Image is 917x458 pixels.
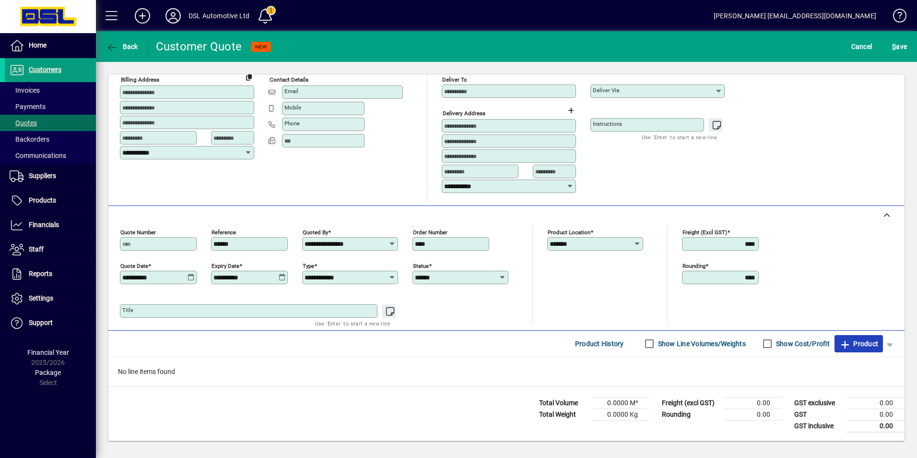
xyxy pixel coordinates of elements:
button: Cancel [849,38,875,55]
span: Suppliers [29,172,56,180]
mat-label: Instructions [593,121,622,127]
a: Reports [5,262,96,286]
label: Show Cost/Profit [774,339,830,349]
mat-hint: Use 'Enter' to start a new line [315,318,390,329]
span: Customers [29,66,61,73]
mat-label: Phone [284,120,300,127]
mat-label: Reference [212,229,236,235]
span: Financials [29,221,59,229]
a: Financials [5,213,96,237]
a: Support [5,311,96,335]
td: Total Volume [534,397,592,409]
mat-label: Rounding [682,262,705,269]
mat-label: Quoted by [303,229,328,235]
a: Knowledge Base [886,2,905,33]
mat-label: Quote date [120,262,148,269]
a: Backorders [5,131,96,147]
td: GST inclusive [789,420,847,432]
label: Show Line Volumes/Weights [656,339,746,349]
button: Product [835,335,883,352]
mat-label: Status [413,262,429,269]
span: Staff [29,245,44,253]
mat-label: Freight (excl GST) [682,229,727,235]
a: Payments [5,98,96,115]
button: Profile [158,7,188,24]
td: Freight (excl GST) [657,397,724,409]
a: Suppliers [5,164,96,188]
div: Customer Quote [156,39,242,54]
td: 0.0000 M³ [592,397,649,409]
mat-label: Deliver To [442,76,467,83]
button: Save [890,38,909,55]
mat-label: Email [284,88,298,95]
mat-label: Type [303,262,314,269]
span: Product [839,336,878,351]
span: Invoices [10,86,40,94]
mat-label: Product location [548,229,590,235]
mat-label: Deliver via [593,87,619,94]
td: 0.00 [847,420,905,432]
span: Financial Year [27,349,69,356]
a: Products [5,189,96,213]
span: Package [35,369,61,376]
span: Products [29,196,56,204]
span: Support [29,319,53,326]
td: Total Weight [534,409,592,420]
mat-label: Title [122,307,133,313]
mat-label: Quote number [120,229,156,235]
td: GST exclusive [789,397,847,409]
button: Copy to Delivery address [241,69,257,84]
button: Choose address [563,103,578,118]
span: Product History [575,336,624,351]
span: NEW [255,44,267,50]
button: Back [104,38,141,55]
span: Settings [29,294,53,302]
a: Home [5,34,96,58]
span: Quotes [10,119,37,127]
td: 0.00 [724,409,782,420]
span: Payments [10,103,46,110]
span: Back [106,43,138,50]
div: [PERSON_NAME] [EMAIL_ADDRESS][DOMAIN_NAME] [714,8,876,24]
a: Quotes [5,115,96,131]
span: Reports [29,270,52,277]
span: Cancel [851,39,872,54]
mat-label: Expiry date [212,262,239,269]
span: S [892,43,896,50]
button: Add [127,7,158,24]
td: 0.00 [847,409,905,420]
td: Rounding [657,409,724,420]
a: Staff [5,238,96,262]
span: Backorders [10,135,49,143]
td: 0.0000 Kg [592,409,649,420]
div: No line items found [108,357,905,386]
span: Communications [10,152,66,159]
app-page-header-button: Back [96,38,149,55]
mat-label: Mobile [284,104,301,111]
td: 0.00 [847,397,905,409]
a: Invoices [5,82,96,98]
a: Communications [5,147,96,164]
div: DSL Automotive Ltd [188,8,249,24]
span: Home [29,41,47,49]
td: GST [789,409,847,420]
a: Settings [5,287,96,311]
button: Product History [571,335,628,352]
mat-label: Order number [413,229,447,235]
span: ave [892,39,907,54]
td: 0.00 [724,397,782,409]
mat-hint: Use 'Enter' to start a new line [642,132,717,143]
